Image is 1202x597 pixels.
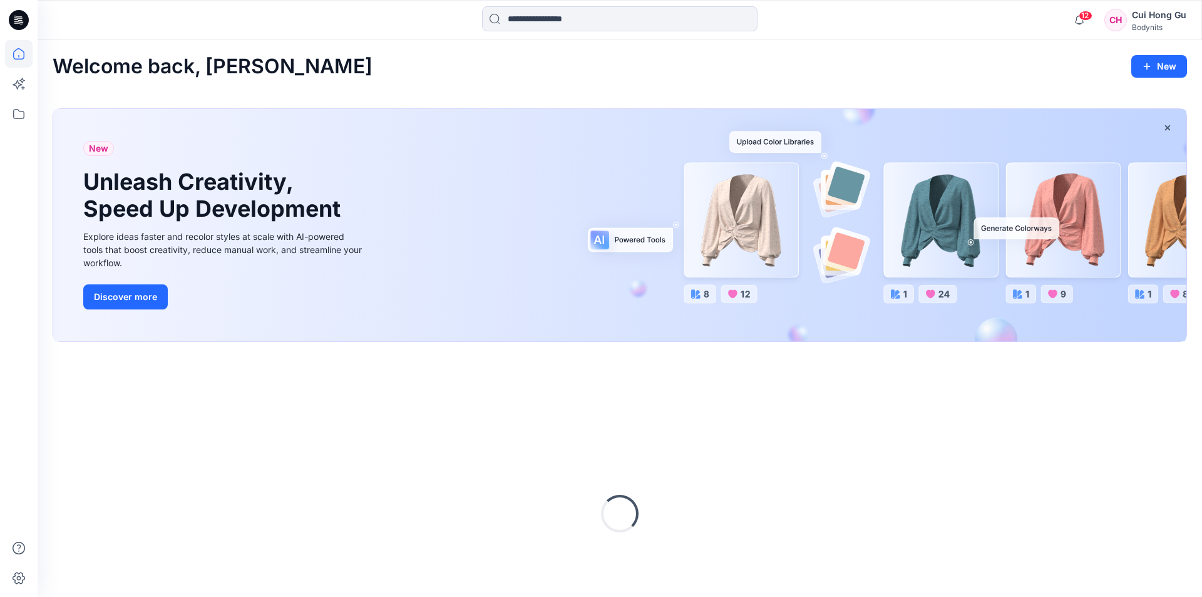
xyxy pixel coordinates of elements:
[53,55,372,78] h2: Welcome back, [PERSON_NAME]
[1132,8,1186,23] div: Cui Hong Gu
[83,230,365,269] div: Explore ideas faster and recolor styles at scale with AI-powered tools that boost creativity, red...
[1104,9,1127,31] div: CH
[1131,55,1187,78] button: New
[89,141,108,156] span: New
[83,284,168,309] button: Discover more
[83,284,365,309] a: Discover more
[83,169,346,222] h1: Unleash Creativity, Speed Up Development
[1079,11,1092,21] span: 12
[1132,23,1186,32] div: Bodynits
